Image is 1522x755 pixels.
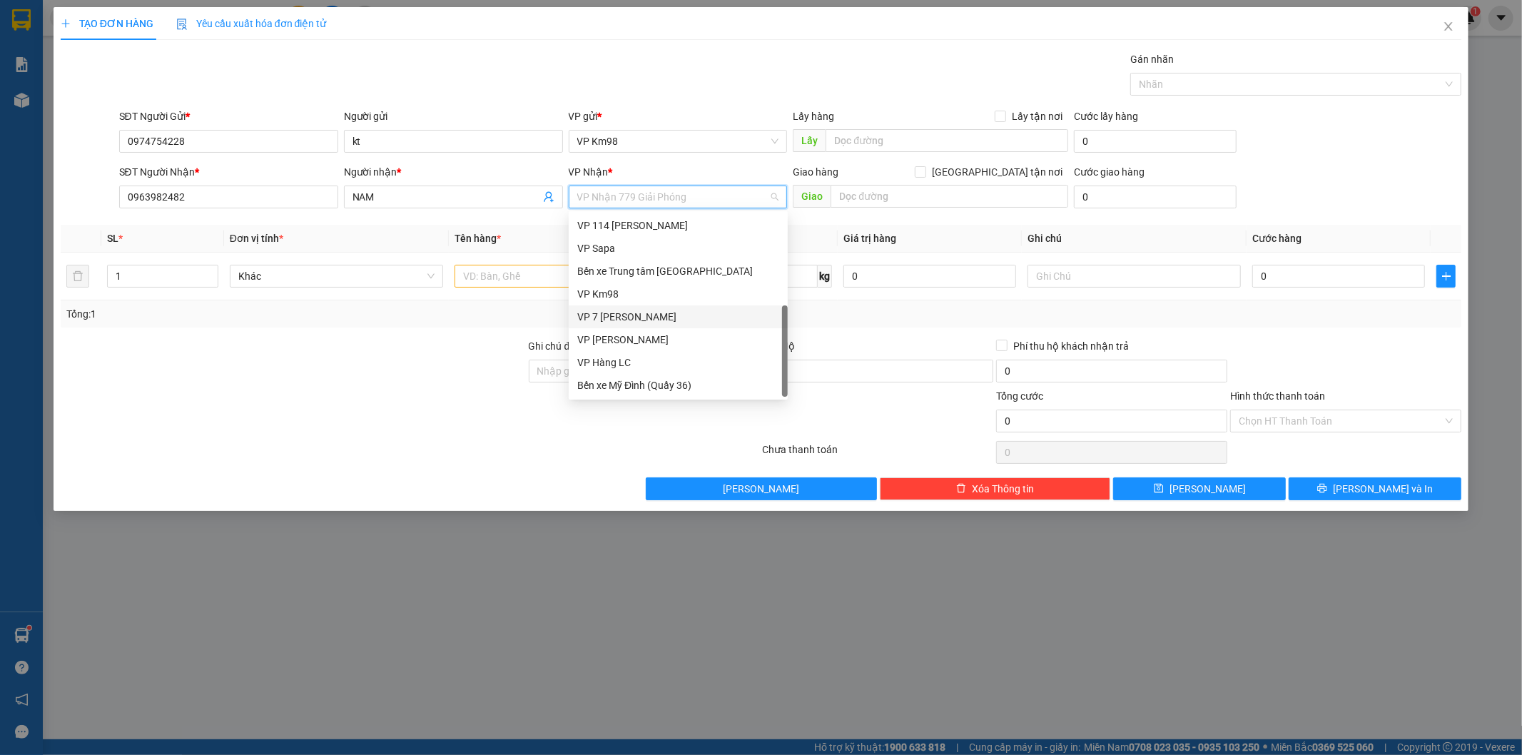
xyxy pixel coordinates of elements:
[344,164,563,180] div: Người nhận
[238,265,435,287] span: Khác
[1022,225,1247,253] th: Ghi chú
[577,309,779,325] div: VP 7 [PERSON_NAME]
[529,360,760,382] input: Ghi chú đơn hàng
[569,237,788,260] div: VP Sapa
[1113,477,1286,500] button: save[PERSON_NAME]
[543,191,554,203] span: user-add
[577,286,779,302] div: VP Km98
[1028,265,1241,288] input: Ghi Chú
[577,240,779,256] div: VP Sapa
[1074,130,1237,153] input: Cước lấy hàng
[66,306,587,322] div: Tổng: 1
[1436,265,1456,288] button: plus
[107,233,118,244] span: SL
[119,108,338,124] div: SĐT Người Gửi
[61,18,153,29] span: TẠO ĐƠN HÀNG
[577,332,779,348] div: VP [PERSON_NAME]
[646,477,877,500] button: [PERSON_NAME]
[1429,7,1468,47] button: Close
[831,185,1068,208] input: Dọc đường
[176,19,188,30] img: icon
[1074,166,1145,178] label: Cước giao hàng
[880,477,1111,500] button: deleteXóa Thông tin
[1006,108,1068,124] span: Lấy tận nơi
[569,214,788,237] div: VP 114 Trần Nhật Duật
[1289,477,1461,500] button: printer[PERSON_NAME] và In
[1252,233,1302,244] span: Cước hàng
[569,166,609,178] span: VP Nhận
[996,390,1043,402] span: Tổng cước
[577,377,779,393] div: Bến xe Mỹ Đình (Quầy 36)
[843,265,1016,288] input: 0
[119,164,338,180] div: SĐT Người Nhận
[61,19,71,29] span: plus
[230,233,283,244] span: Đơn vị tính
[1154,483,1164,495] span: save
[569,305,788,328] div: VP 7 Phạm Văn Đồng
[1130,54,1174,65] label: Gán nhãn
[529,340,607,352] label: Ghi chú đơn hàng
[577,218,779,233] div: VP 114 [PERSON_NAME]
[1333,481,1433,497] span: [PERSON_NAME] và In
[1008,338,1135,354] span: Phí thu hộ khách nhận trả
[344,108,563,124] div: Người gửi
[569,374,788,397] div: Bến xe Mỹ Đình (Quầy 36)
[569,108,788,124] div: VP gửi
[176,18,327,29] span: Yêu cầu xuất hóa đơn điện tử
[793,111,834,122] span: Lấy hàng
[455,265,668,288] input: VD: Bàn, Ghế
[66,265,89,288] button: delete
[723,481,799,497] span: [PERSON_NAME]
[569,283,788,305] div: VP Km98
[1074,111,1138,122] label: Cước lấy hàng
[577,186,779,208] span: VP Nhận 779 Giải Phóng
[956,483,966,495] span: delete
[577,131,779,152] span: VP Km98
[1074,186,1237,208] input: Cước giao hàng
[793,166,838,178] span: Giao hàng
[1443,21,1454,32] span: close
[569,351,788,374] div: VP Hàng LC
[761,442,995,467] div: Chưa thanh toán
[972,481,1034,497] span: Xóa Thông tin
[1317,483,1327,495] span: printer
[577,355,779,370] div: VP Hàng LC
[793,185,831,208] span: Giao
[1230,390,1325,402] label: Hình thức thanh toán
[1170,481,1246,497] span: [PERSON_NAME]
[569,328,788,351] div: VP Gia Lâm
[455,233,501,244] span: Tên hàng
[569,260,788,283] div: Bến xe Trung tâm Lào Cai
[1437,270,1455,282] span: plus
[826,129,1068,152] input: Dọc đường
[818,265,832,288] span: kg
[926,164,1068,180] span: [GEOGRAPHIC_DATA] tận nơi
[843,233,896,244] span: Giá trị hàng
[793,129,826,152] span: Lấy
[577,263,779,279] div: Bến xe Trung tâm [GEOGRAPHIC_DATA]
